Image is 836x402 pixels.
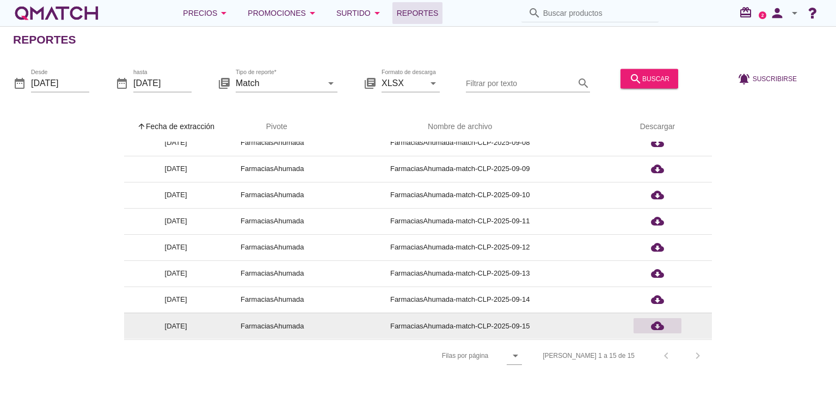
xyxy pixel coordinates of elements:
[133,74,192,92] input: hasta
[620,69,678,88] button: buscar
[317,287,603,313] td: FarmaciasAhumada-match-CLP-2025-09-14
[788,7,801,20] i: arrow_drop_down
[324,76,337,89] i: arrow_drop_down
[124,182,228,208] td: [DATE]
[766,5,788,21] i: person
[124,208,228,234] td: [DATE]
[317,208,603,234] td: FarmaciasAhumada-match-CLP-2025-09-11
[759,11,766,19] a: 2
[761,13,764,17] text: 2
[239,2,328,24] button: Promociones
[651,241,664,254] i: cloud_download
[336,7,384,20] div: Surtido
[543,4,652,22] input: Buscar productos
[317,313,603,339] td: FarmaciasAhumada-match-CLP-2025-09-15
[228,130,317,156] td: FarmaciasAhumada
[651,162,664,175] i: cloud_download
[115,76,128,89] i: date_range
[577,76,590,89] i: search
[228,112,317,142] th: Pivote: Not sorted. Activate to sort ascending.
[382,74,425,92] input: Formato de descarga
[397,7,439,20] span: Reportes
[651,188,664,202] i: cloud_download
[333,340,522,371] div: Filas por página
[124,112,228,142] th: Fecha de extracción: Sorted ascending. Activate to sort descending.
[174,2,239,24] button: Precios
[183,7,230,20] div: Precios
[739,6,757,19] i: redeem
[317,130,603,156] td: FarmaciasAhumada-match-CLP-2025-09-08
[629,72,642,85] i: search
[528,7,541,20] i: search
[124,234,228,260] td: [DATE]
[228,182,317,208] td: FarmaciasAhumada
[124,156,228,182] td: [DATE]
[651,215,664,228] i: cloud_download
[248,7,319,20] div: Promociones
[228,313,317,339] td: FarmaciasAhumada
[31,74,89,92] input: Desde
[13,2,100,24] a: white-qmatch-logo
[137,122,146,131] i: arrow_upward
[651,293,664,306] i: cloud_download
[228,287,317,313] td: FarmaciasAhumada
[427,76,440,89] i: arrow_drop_down
[371,7,384,20] i: arrow_drop_down
[466,74,575,92] input: Filtrar por texto
[737,72,753,85] i: notifications_active
[13,76,26,89] i: date_range
[651,319,664,332] i: cloud_download
[629,72,669,85] div: buscar
[124,313,228,339] td: [DATE]
[228,156,317,182] td: FarmaciasAhumada
[753,74,797,83] span: Suscribirse
[328,2,392,24] button: Surtido
[124,287,228,313] td: [DATE]
[317,112,603,142] th: Nombre de archivo: Not sorted.
[364,76,377,89] i: library_books
[509,349,522,362] i: arrow_drop_down
[317,234,603,260] td: FarmaciasAhumada-match-CLP-2025-09-12
[124,260,228,287] td: [DATE]
[317,156,603,182] td: FarmaciasAhumada-match-CLP-2025-09-09
[218,76,231,89] i: library_books
[603,112,712,142] th: Descargar: Not sorted.
[651,136,664,149] i: cloud_download
[217,7,230,20] i: arrow_drop_down
[124,130,228,156] td: [DATE]
[228,260,317,287] td: FarmaciasAhumada
[317,260,603,287] td: FarmaciasAhumada-match-CLP-2025-09-13
[651,267,664,280] i: cloud_download
[729,69,806,88] button: Suscribirse
[543,351,635,361] div: [PERSON_NAME] 1 a 15 de 15
[228,234,317,260] td: FarmaciasAhumada
[317,182,603,208] td: FarmaciasAhumada-match-CLP-2025-09-10
[13,31,76,48] h2: Reportes
[306,7,319,20] i: arrow_drop_down
[236,74,322,92] input: Tipo de reporte*
[392,2,443,24] a: Reportes
[228,208,317,234] td: FarmaciasAhumada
